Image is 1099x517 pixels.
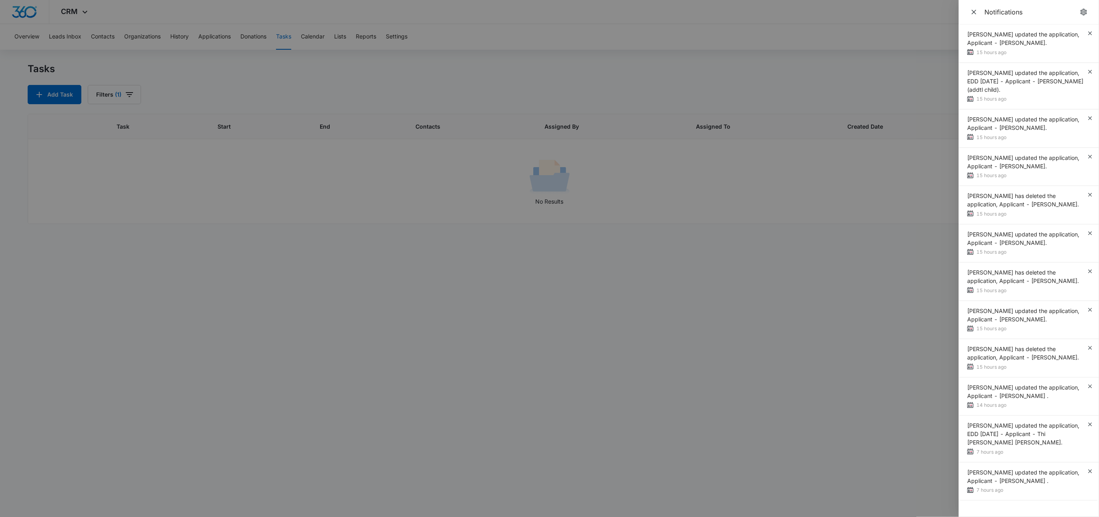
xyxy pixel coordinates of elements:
[967,48,1087,57] div: 15 hours ago
[984,8,1078,16] div: Notifications
[967,154,1079,170] span: [PERSON_NAME] updated the application, Applicant - [PERSON_NAME].
[967,345,1079,361] span: [PERSON_NAME] has deleted the application, Applicant - [PERSON_NAME].
[967,172,1087,180] div: 15 hours ago
[1078,6,1089,18] a: notifications.title
[967,248,1087,256] div: 15 hours ago
[967,307,1079,323] span: [PERSON_NAME] updated the application, Applicant - [PERSON_NAME].
[967,192,1079,208] span: [PERSON_NAME] has deleted the application, Applicant - [PERSON_NAME].
[967,448,1087,456] div: 7 hours ago
[968,6,980,18] button: Close
[967,384,1079,399] span: [PERSON_NAME] updated the application, Applicant - [PERSON_NAME] .
[967,363,1087,372] div: 15 hours ago
[967,133,1087,142] div: 15 hours ago
[967,116,1079,131] span: [PERSON_NAME] updated the application, Applicant - [PERSON_NAME].
[967,269,1079,284] span: [PERSON_NAME] has deleted the application, Applicant - [PERSON_NAME].
[967,31,1079,46] span: [PERSON_NAME] updated the application, Applicant - [PERSON_NAME].
[967,469,1079,484] span: [PERSON_NAME] updated the application, Applicant - [PERSON_NAME] .
[967,287,1087,295] div: 15 hours ago
[967,231,1079,246] span: [PERSON_NAME] updated the application, Applicant - [PERSON_NAME].
[967,401,1087,410] div: 14 hours ago
[967,325,1087,333] div: 15 hours ago
[967,210,1087,218] div: 15 hours ago
[967,69,1083,93] span: [PERSON_NAME] updated the application, EDD [DATE] - Applicant - [PERSON_NAME] (addtl child).
[967,422,1079,446] span: [PERSON_NAME] updated the application, EDD [DATE] - Applicant - Thi [PERSON_NAME] [PERSON_NAME].
[967,486,1087,495] div: 7 hours ago
[967,95,1087,103] div: 15 hours ago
